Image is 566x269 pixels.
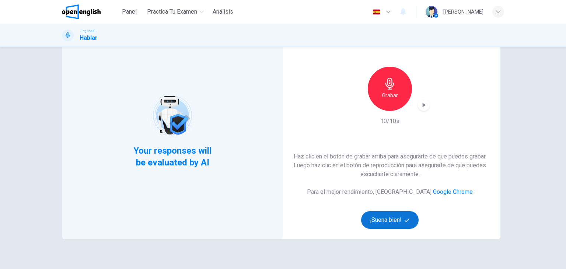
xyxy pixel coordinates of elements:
[307,188,473,196] h6: Para el mejor rendimiento, [GEOGRAPHIC_DATA]
[382,91,398,100] h6: Grabar
[62,4,118,19] a: OpenEnglish logo
[213,7,233,16] span: Análisis
[372,9,381,15] img: es
[443,7,483,16] div: [PERSON_NAME]
[128,145,217,168] span: Your responses will be evaluated by AI
[361,211,419,229] button: ¡Suena bien!
[122,7,137,16] span: Panel
[62,4,101,19] img: OpenEnglish logo
[291,152,489,179] h6: Haz clic en el botón de grabar arriba para asegurarte de que puedes grabar. Luego haz clic en el ...
[426,6,437,18] img: Profile picture
[210,5,236,18] button: Análisis
[80,34,98,42] h1: Hablar
[433,188,473,195] a: Google Chrome
[368,67,412,111] button: Grabar
[149,92,196,139] img: robot icon
[380,117,399,126] h6: 10/10s
[80,28,98,34] span: Linguaskill
[147,7,197,16] span: Practica tu examen
[118,5,141,18] button: Panel
[144,5,207,18] button: Practica tu examen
